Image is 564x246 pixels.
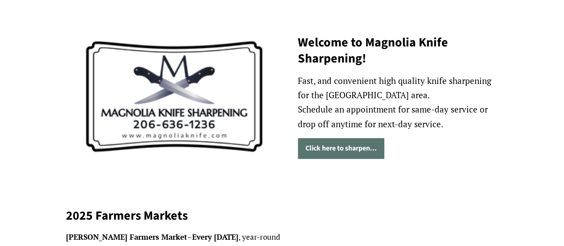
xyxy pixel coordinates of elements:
[298,74,498,131] p: Fast, and convenient high quality knife sharpening for the [GEOGRAPHIC_DATA] area. Schedule an ap...
[66,232,187,242] strong: [PERSON_NAME] Farmers Market
[298,34,498,67] h2: Welcome to Magnolia Knife Sharpening!
[192,232,239,242] strong: Every [DATE]
[298,138,384,159] a: Click here to sharpen...
[66,208,498,224] h2: 2025 Farmers Markets
[66,231,498,244] li: – , year-round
